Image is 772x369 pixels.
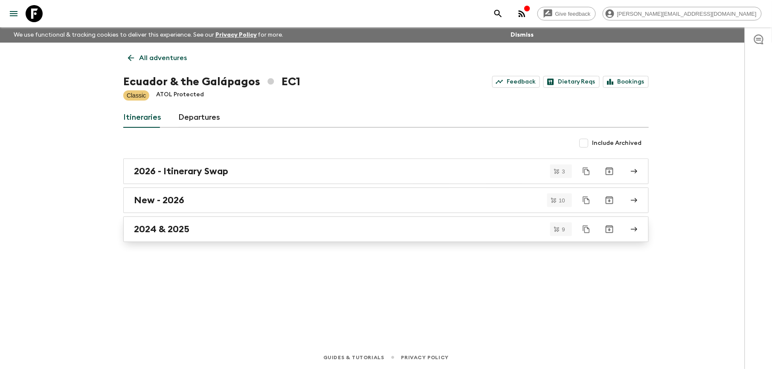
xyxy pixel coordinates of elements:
button: Duplicate [579,222,594,237]
a: Departures [178,107,220,128]
a: 2024 & 2025 [123,216,649,242]
p: Classic [127,91,146,100]
span: Give feedback [551,11,595,17]
button: Dismiss [508,29,536,41]
a: All adventures [123,49,192,66]
span: 3 [557,169,570,174]
a: Privacy Policy [401,353,449,362]
a: Itineraries [123,107,161,128]
h2: 2026 - Itinerary Swap [134,166,228,177]
a: Guides & Tutorials [323,353,384,362]
button: search adventures [490,5,507,22]
div: [PERSON_NAME][EMAIL_ADDRESS][DOMAIN_NAME] [603,7,762,20]
a: Dietary Reqs [543,76,600,88]
span: 10 [554,198,570,203]
button: Archive [601,192,618,209]
button: Archive [601,163,618,180]
a: Privacy Policy [215,32,257,38]
button: Archive [601,221,618,238]
span: Include Archived [592,139,642,147]
a: Bookings [603,76,649,88]
button: Duplicate [579,193,594,208]
a: 2026 - Itinerary Swap [123,159,649,184]
h2: 2024 & 2025 [134,224,189,235]
h2: New - 2026 [134,195,184,206]
p: ATOL Protected [156,90,204,101]
span: [PERSON_NAME][EMAIL_ADDRESS][DOMAIN_NAME] [612,11,761,17]
a: Feedback [492,76,540,88]
h1: Ecuador & the Galápagos EC1 [123,73,300,90]
a: Give feedback [537,7,596,20]
p: We use functional & tracking cookies to deliver this experience. See our for more. [10,27,287,43]
p: All adventures [139,53,187,63]
span: 9 [557,227,570,232]
button: menu [5,5,22,22]
a: New - 2026 [123,187,649,213]
button: Duplicate [579,164,594,179]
